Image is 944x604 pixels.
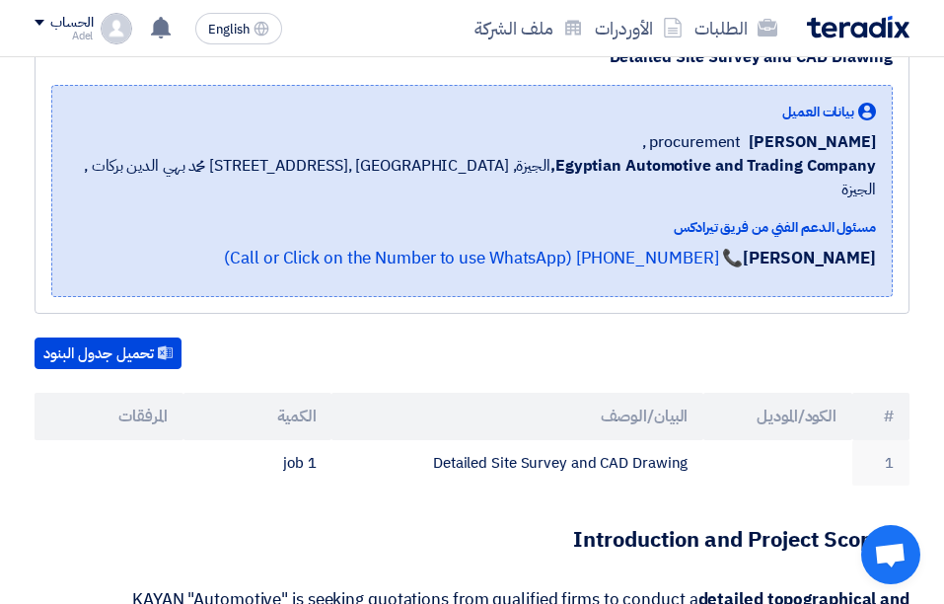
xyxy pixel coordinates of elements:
img: profile_test.png [101,13,132,44]
img: Teradix logo [807,16,909,38]
span: [PERSON_NAME] [749,130,876,154]
th: البيان/الوصف [331,393,703,440]
th: # [852,393,909,440]
span: English [208,23,250,37]
span: procurement , [642,130,742,154]
strong: [PERSON_NAME] [743,246,876,270]
a: الطلبات [689,5,783,51]
b: Egyptian Automotive and Trading Company, [550,154,876,178]
td: Detailed Site Survey and CAD Drawing [331,440,703,487]
th: الكود/الموديل [703,393,852,440]
td: 1 [852,440,909,487]
button: تحميل جدول البنود [35,338,182,369]
th: المرفقات [35,393,183,440]
span: بيانات العميل [782,102,854,122]
a: ملف الشركة [469,5,589,51]
div: Open chat [861,525,920,584]
td: 1 job [183,440,332,487]
span: الجيزة, [GEOGRAPHIC_DATA] ,[STREET_ADDRESS] محمد بهي الدين بركات , الجيزة [68,154,876,201]
div: الحساب [50,15,93,32]
th: الكمية [183,393,332,440]
div: Adel [35,31,93,41]
a: الأوردرات [589,5,689,51]
div: مسئول الدعم الفني من فريق تيرادكس [68,217,876,238]
a: 📞 [PHONE_NUMBER] (Call or Click on the Number to use WhatsApp) [224,246,743,270]
strong: 1. Introduction and Project Scope [573,523,909,556]
button: English [195,13,282,44]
